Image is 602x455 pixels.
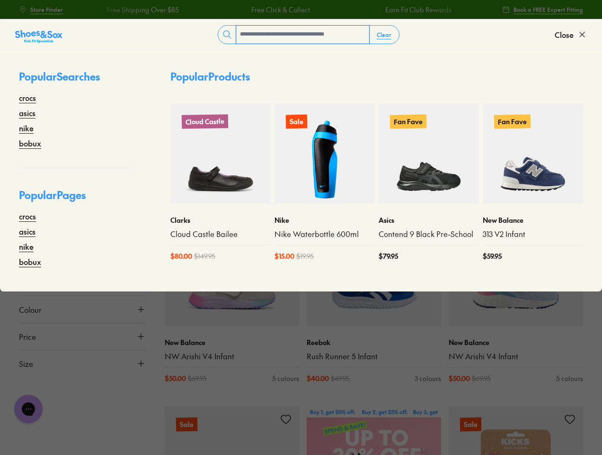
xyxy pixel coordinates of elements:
[105,5,177,15] a: Free Shipping Over $85
[449,337,583,347] p: New Balance
[483,229,583,239] a: 313 V2 Infant
[170,215,271,225] p: Clarks
[383,5,449,15] a: Earn Fit Club Rewards
[19,187,133,210] p: Popular Pages
[307,337,441,347] p: Reebok
[483,215,583,225] p: New Balance
[556,373,583,383] div: 5 colours
[274,251,294,261] span: $ 15.00
[494,114,531,128] p: Fan Fave
[165,351,299,362] a: NW Arishi V4 Infant
[19,1,63,18] a: Store Finder
[449,373,470,383] span: $ 50.00
[307,351,441,362] a: Rush Runner 5 Infant
[296,251,314,261] span: $ 19.95
[19,107,35,118] a: asics
[415,373,441,383] div: 3 colours
[9,391,47,427] iframe: Gorgias live chat messenger
[379,229,479,239] a: Contend 9 Black Pre-School
[502,1,583,18] a: Book a FREE Expert Fitting
[19,122,34,134] a: nike
[170,229,271,239] a: Cloud Castle Bailee
[165,373,186,383] span: $ 50.00
[170,69,250,84] p: Popular Products
[272,373,299,383] div: 5 colours
[390,114,426,128] p: Fan Fave
[188,373,207,383] span: $ 69.95
[379,215,479,225] p: Asics
[194,251,215,261] span: $ 149.95
[19,323,146,350] button: Price
[274,229,375,239] a: Nike Waterbottle 600ml
[331,373,350,383] span: $ 49.95
[165,337,299,347] p: New Balance
[555,29,574,40] span: Close
[19,226,35,237] a: asics
[449,351,583,362] a: NW Arishi V4 Infant
[176,418,197,432] p: Sale
[182,114,228,129] p: Cloud Castle
[19,304,42,315] span: Colour
[19,256,41,267] a: bobux
[19,241,34,252] a: nike
[15,27,62,42] a: Shoes &amp; Sox
[15,29,62,44] img: SNS_Logo_Responsive.svg
[307,373,329,383] span: $ 40.00
[286,115,307,129] p: Sale
[369,26,399,43] button: Clear
[513,5,583,14] span: Book a FREE Expert Fitting
[274,103,375,204] a: Sale
[19,69,133,92] p: Popular Searches
[249,5,308,15] a: Free Click & Collect
[483,103,583,204] a: Fan Fave
[379,103,479,204] a: Fan Fave
[460,418,481,432] p: Sale
[274,215,375,225] p: Nike
[19,92,36,103] a: crocs
[170,251,192,261] span: $ 80.00
[472,373,491,383] span: $ 69.95
[19,350,146,377] button: Size
[555,24,587,45] button: Close
[19,296,146,323] button: Colour
[19,358,33,369] span: Size
[19,137,41,149] a: bobux
[19,210,36,222] a: crocs
[170,103,271,204] a: Cloud Castle
[30,5,63,14] span: Store Finder
[483,251,502,261] span: $ 59.95
[19,331,36,342] span: Price
[379,251,398,261] span: $ 79.95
